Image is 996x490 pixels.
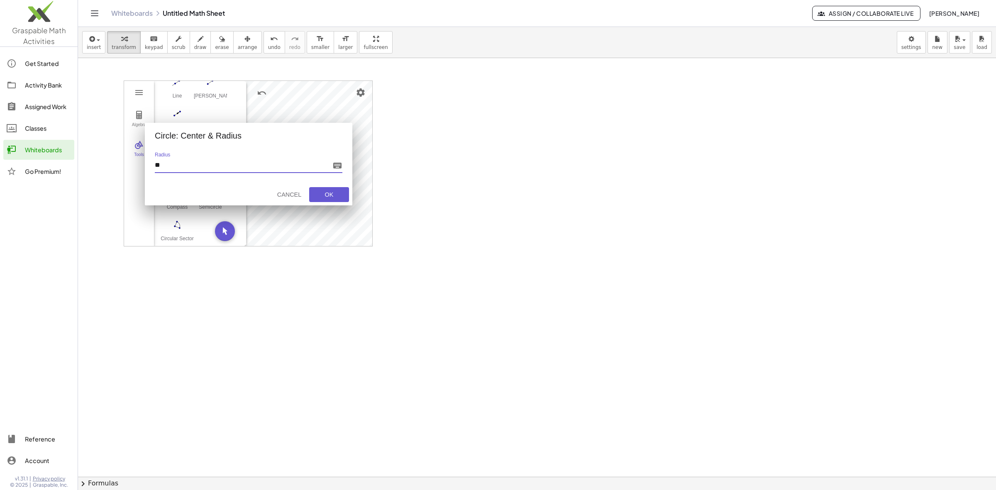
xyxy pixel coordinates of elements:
span: | [29,475,31,482]
a: Account [3,451,74,470]
div: Line [161,93,194,105]
span: erase [215,44,229,50]
button: transform [107,31,141,54]
span: smaller [311,44,330,50]
span: transform [112,44,136,50]
span: larger [338,44,353,50]
button: arrange [233,31,262,54]
button: erase [210,31,233,54]
span: new [932,44,942,50]
button: Assign / Collaborate Live [812,6,920,21]
button: OK [309,187,349,202]
i: undo [270,34,278,44]
a: Classes [3,118,74,138]
a: Activity Bank [3,75,74,95]
a: Privacy policy [33,475,68,482]
span: fullscreen [364,44,388,50]
span: Assign / Collaborate Live [819,10,913,17]
button: save [949,31,970,54]
span: scrub [172,44,186,50]
canvas: Graphics View 1 [247,81,372,246]
span: insert [87,44,101,50]
button: Cancel [273,187,306,202]
span: redo [289,44,300,50]
button: format_sizesmaller [307,31,334,54]
button: draw [190,31,211,54]
span: © 2025 [10,482,28,488]
a: Reference [3,429,74,449]
img: Main Menu [134,88,144,98]
span: arrange [238,44,257,50]
div: Activity Bank [25,80,71,90]
button: Ray. Select starting point, then point on ray [194,75,227,105]
button: Settings [353,85,368,100]
div: Compass [161,204,194,216]
a: Assigned Work [3,97,74,117]
button: Circular Sector. Select center point, then two points [161,218,194,248]
label: Radius [155,152,342,157]
button: Toggle navigation [88,7,101,20]
i: format_size [316,34,324,44]
button: format_sizelarger [334,31,357,54]
div: Cancel [276,191,303,198]
span: save [954,44,965,50]
span: settings [901,44,921,50]
div: OK [316,191,342,198]
div: Get Started [25,59,71,68]
div: Algebra [126,122,152,134]
button: settings [897,31,926,54]
button: redoredo [285,31,305,54]
a: Whiteboards [3,140,74,160]
i: format_size [342,34,349,44]
span: keypad [145,44,163,50]
button: keyboardkeypad [140,31,168,54]
div: Geometry [124,80,373,246]
span: Graspable, Inc. [33,482,68,488]
button: Undo [254,85,269,100]
span: v1.31.1 [15,475,28,482]
div: Classes [25,123,71,133]
div: [PERSON_NAME] [194,93,227,105]
button: Line. Select two points or positions [161,75,194,105]
button: new [928,31,947,54]
button: Vector. Select starting point, then end point [161,107,194,137]
span: Graspable Math Activities [12,26,66,46]
span: draw [194,44,207,50]
div: Assigned Work [25,102,71,112]
div: Whiteboards [25,145,71,155]
div: Account [25,456,71,466]
span: | [29,482,31,488]
a: Whiteboards [111,9,153,17]
div: Go Premium! [25,166,71,176]
span: chevron_right [78,479,88,489]
span: [PERSON_NAME] [929,10,979,17]
button: chevron_rightFormulas [78,477,996,490]
div: Semicircle [194,204,227,216]
button: undoundo [264,31,285,54]
button: [PERSON_NAME] [922,6,986,21]
div: Circle: Center & Radius [155,131,352,141]
i: redo [291,34,299,44]
button: insert [82,31,105,54]
div: Reference [25,434,71,444]
span: undo [268,44,281,50]
button: fullscreen [359,31,392,54]
button: scrub [167,31,190,54]
button: Move. Drag or select object [215,221,235,241]
button: load [972,31,992,54]
div: Tools [126,152,152,164]
i: keyboard [150,34,158,44]
div: Circular Sector [161,236,194,247]
span: load [976,44,987,50]
a: Get Started [3,54,74,73]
